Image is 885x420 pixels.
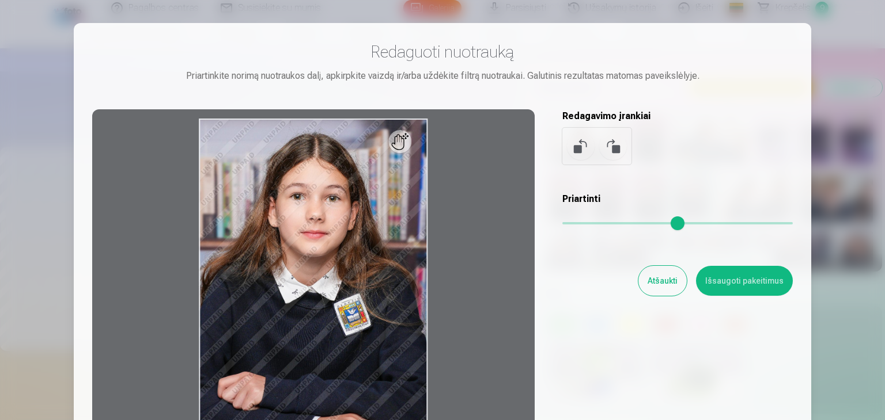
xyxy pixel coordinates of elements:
[562,109,793,123] h5: Redagavimo įrankiai
[92,69,793,83] div: Priartinkite norimą nuotraukos dalį, apkirpkite vaizdą ir/arba uždėkite filtrą nuotraukai. Galuti...
[638,266,687,296] button: Atšaukti
[696,266,793,296] button: Išsaugoti pakeitimus
[92,41,793,62] h3: Redaguoti nuotrauką
[562,192,793,206] h5: Priartinti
